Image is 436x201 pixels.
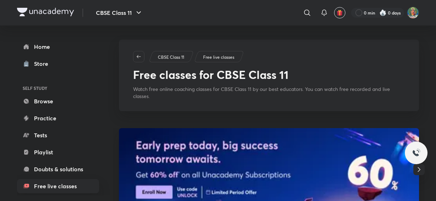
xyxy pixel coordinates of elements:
a: Free live classes [17,179,99,193]
button: avatar [334,7,345,18]
img: Dinesh Kumar [407,7,419,19]
p: Free live classes [203,54,234,61]
a: Company Logo [17,8,74,18]
img: ttu [412,149,420,157]
h6: SELF STUDY [17,82,99,94]
a: Practice [17,111,99,125]
a: Browse [17,94,99,108]
a: Tests [17,128,99,142]
a: Store [17,57,99,71]
a: Free live classes [202,54,236,61]
img: avatar [337,10,343,16]
button: CBSE Class 11 [92,6,147,20]
a: CBSE Class 11 [157,54,185,61]
h1: Free classes for CBSE Class 11 [133,68,288,81]
a: Home [17,40,99,54]
img: streak [379,9,386,16]
p: Watch free online coaching classes for CBSE Class 11 by our best educators. You can watch free re... [133,86,405,100]
a: Playlist [17,145,99,159]
a: Doubts & solutions [17,162,99,176]
div: Store [34,59,52,68]
img: Company Logo [17,8,74,16]
p: CBSE Class 11 [158,54,184,61]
